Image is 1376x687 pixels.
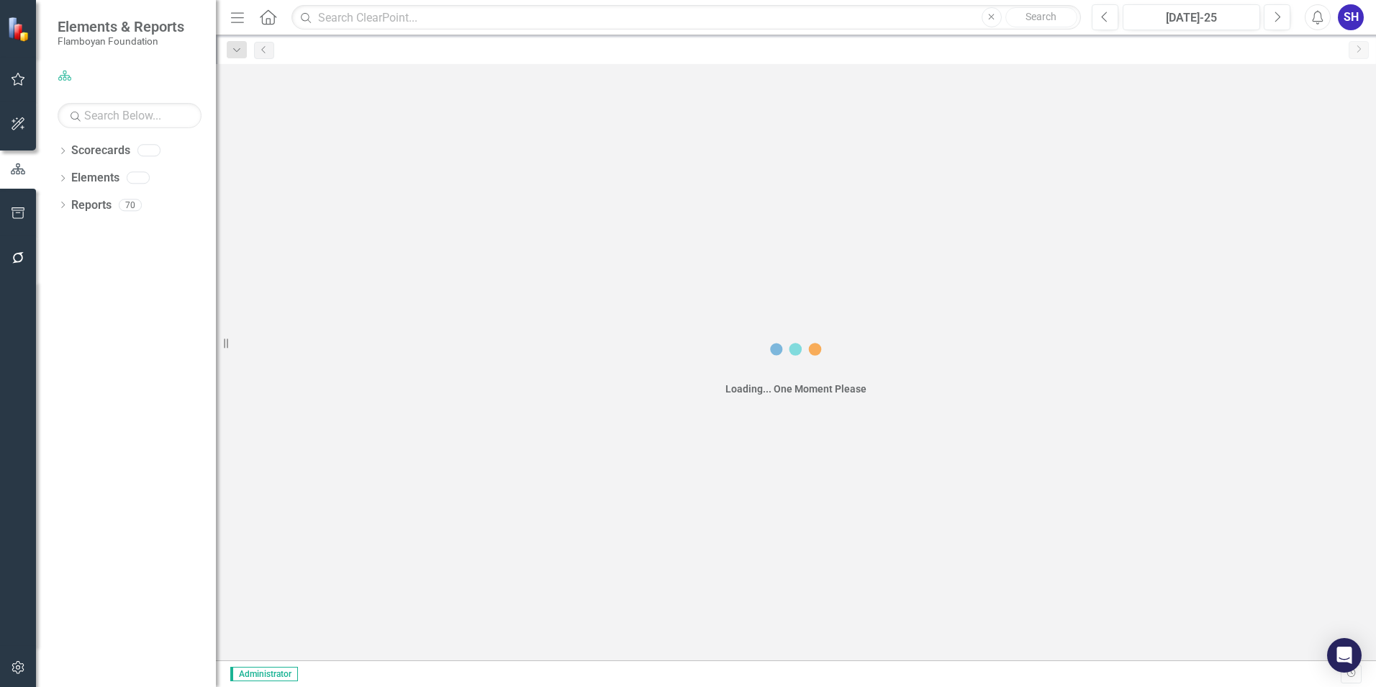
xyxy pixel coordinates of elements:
small: Flamboyan Foundation [58,35,184,47]
input: Search Below... [58,103,202,128]
input: Search ClearPoint... [291,5,1081,30]
div: Open Intercom Messenger [1327,638,1362,673]
button: Search [1005,7,1077,27]
span: Search [1026,11,1056,22]
div: 70 [119,199,142,211]
div: Loading... One Moment Please [725,382,866,396]
span: Administrator [230,667,298,681]
button: [DATE]-25 [1123,4,1260,30]
a: Elements [71,170,119,187]
div: [DATE]-25 [1128,9,1255,27]
button: SH [1338,4,1364,30]
span: Elements & Reports [58,18,184,35]
img: ClearPoint Strategy [7,16,32,41]
a: Scorecards [71,143,130,159]
a: Reports [71,197,112,214]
